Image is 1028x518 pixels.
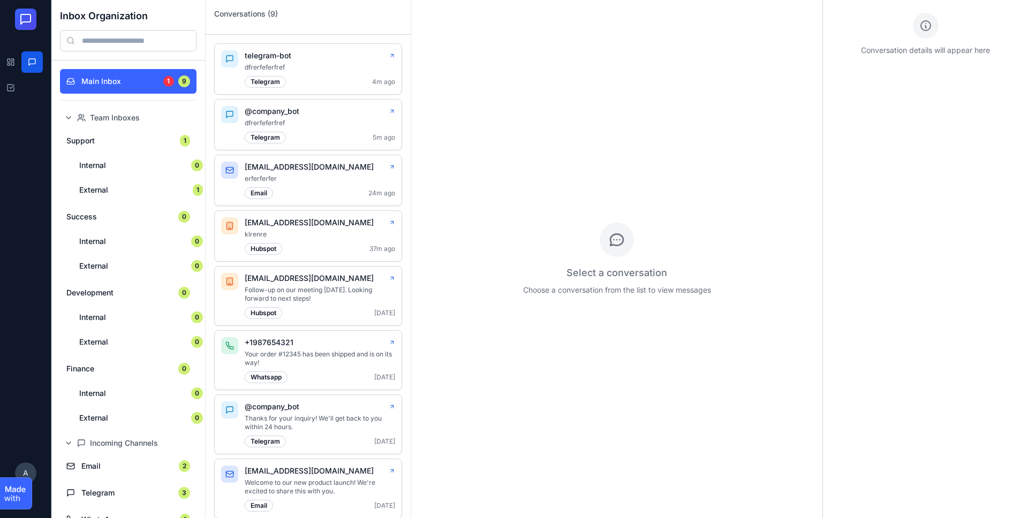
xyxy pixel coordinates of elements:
div: 1 [193,184,203,196]
span: External [79,185,186,195]
div: hubspot [245,243,282,255]
p: klrenre [245,230,395,239]
div: 0 [191,387,203,399]
span: Internal [79,312,185,323]
p: erferferfer [245,174,395,183]
span: [DATE] [374,501,395,510]
span: Success [66,211,172,222]
p: Choose a conversation from the list to view messages [523,285,711,295]
span: External [79,337,185,347]
div: 0 [191,235,203,247]
div: 0 [178,211,190,223]
span: 24m ago [368,189,395,197]
div: telegram [245,132,286,143]
div: 0 [191,260,203,272]
button: Internal0 [73,229,209,254]
button: Email2 [60,454,196,478]
span: Internal [79,388,185,399]
button: Main Inbox19 [60,69,196,94]
button: Team Inboxes [60,107,196,128]
button: Development0 [60,280,196,305]
div: hubspot [245,307,282,319]
button: Telegram3 [60,481,196,505]
button: External1 [73,178,209,202]
p: telegram-bot [245,50,291,61]
span: Internal [79,160,185,171]
div: 3 [178,487,190,499]
p: +1987654321 [245,337,293,348]
h3: Select a conversation [523,265,711,280]
div: telegram [245,76,286,88]
div: 0 [178,287,190,299]
span: [DATE] [374,437,395,446]
button: Finance0 [60,356,196,381]
div: 0 [178,363,190,375]
button: Incoming Channels [60,432,196,454]
div: email [245,500,273,512]
span: A [15,462,36,484]
h3: Conversations ( 9 ) [214,9,402,19]
span: Finance [66,363,172,374]
button: Internal0 [73,381,209,406]
button: Support1 [60,128,196,153]
div: 0 [191,336,203,348]
p: dfrerfeferfref [245,63,395,72]
p: Follow-up on our meeting [DATE]. Looking forward to next steps! [245,286,395,303]
p: Thanks for your inquiry! We'll get back to you within 24 hours. [245,414,395,431]
span: Development [66,287,172,298]
p: @company_bot [245,106,299,117]
span: Main Inbox [81,76,157,87]
p: [EMAIL_ADDRESS][DOMAIN_NAME] [245,217,374,228]
button: Success0 [60,204,196,229]
div: 1 [163,76,174,87]
p: Conversation details will appear here [836,45,1015,56]
p: [EMAIL_ADDRESS][DOMAIN_NAME] [245,273,374,284]
span: Support [66,135,173,146]
div: telegram [245,436,286,447]
span: External [79,413,185,423]
button: External0 [73,254,209,278]
span: External [79,261,185,271]
span: Internal [79,236,185,247]
button: External0 [73,406,209,430]
span: [DATE] [374,309,395,317]
p: @company_bot [245,401,299,412]
p: dfrerfeferfref [245,119,395,127]
div: 1 [180,135,190,147]
div: 0 [191,311,203,323]
span: 4m ago [372,78,395,86]
div: 9 [178,75,190,87]
button: Internal0 [73,153,209,178]
div: 0 [191,412,203,424]
p: [EMAIL_ADDRESS][DOMAIN_NAME] [245,466,374,476]
span: 5m ago [373,133,395,142]
h2: Inbox Organization [60,9,196,24]
p: [EMAIL_ADDRESS][DOMAIN_NAME] [245,162,374,172]
div: whatsapp [245,371,288,383]
p: Welcome to our new product launch! We're excited to share this with you. [245,478,395,496]
button: Internal0 [73,305,209,330]
p: Your order #12345 has been shipped and is on its way! [245,350,395,367]
div: email [245,187,273,199]
span: 37m ago [369,245,395,253]
span: Email [81,461,172,471]
div: 2 [179,460,190,472]
div: 0 [191,159,203,171]
span: Telegram [81,487,172,498]
button: External0 [73,330,209,354]
span: [DATE] [374,373,395,382]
